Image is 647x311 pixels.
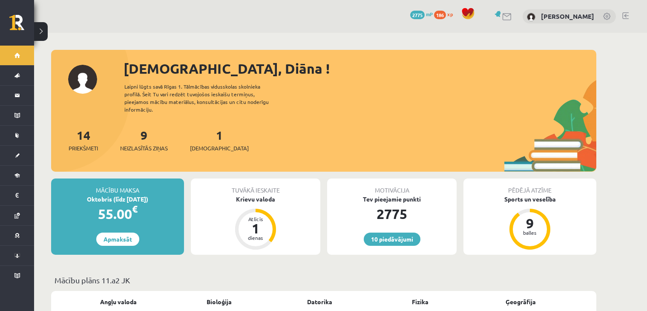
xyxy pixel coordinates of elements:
div: Pēdējā atzīme [463,179,596,195]
a: Rīgas 1. Tālmācības vidusskola [9,15,34,36]
span: 2775 [410,11,425,19]
a: Sports un veselība 9 balles [463,195,596,251]
div: Sports un veselība [463,195,596,204]
a: Bioloģija [207,297,232,306]
a: Apmaksāt [96,233,139,246]
span: mP [426,11,433,17]
a: Angļu valoda [100,297,137,306]
p: Mācību plāns 11.a2 JK [55,274,593,286]
div: [DEMOGRAPHIC_DATA], Diāna ! [124,58,596,79]
div: Motivācija [327,179,457,195]
a: 10 piedāvājumi [364,233,420,246]
a: Ģeogrāfija [506,297,536,306]
a: Datorika [307,297,332,306]
div: 2775 [327,204,457,224]
a: 186 xp [434,11,457,17]
div: Oktobris (līdz [DATE]) [51,195,184,204]
span: 186 [434,11,446,19]
span: Priekšmeti [69,144,98,153]
span: [DEMOGRAPHIC_DATA] [190,144,249,153]
a: Fizika [412,297,428,306]
a: 14Priekšmeti [69,127,98,153]
a: 9Neizlasītās ziņas [120,127,168,153]
a: 2775 mP [410,11,433,17]
div: Tuvākā ieskaite [191,179,320,195]
a: 1[DEMOGRAPHIC_DATA] [190,127,249,153]
div: Krievu valoda [191,195,320,204]
div: Atlicis [243,216,268,222]
div: 1 [243,222,268,235]
span: xp [447,11,453,17]
div: balles [517,230,543,235]
span: € [132,203,138,215]
a: [PERSON_NAME] [541,12,594,20]
div: 9 [517,216,543,230]
div: dienas [243,235,268,240]
span: Neizlasītās ziņas [120,144,168,153]
div: Tev pieejamie punkti [327,195,457,204]
div: Mācību maksa [51,179,184,195]
div: 55.00 [51,204,184,224]
div: Laipni lūgts savā Rīgas 1. Tālmācības vidusskolas skolnieka profilā. Šeit Tu vari redzēt tuvojošo... [124,83,284,113]
img: Diāna Rihaļska [527,13,535,21]
a: Krievu valoda Atlicis 1 dienas [191,195,320,251]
